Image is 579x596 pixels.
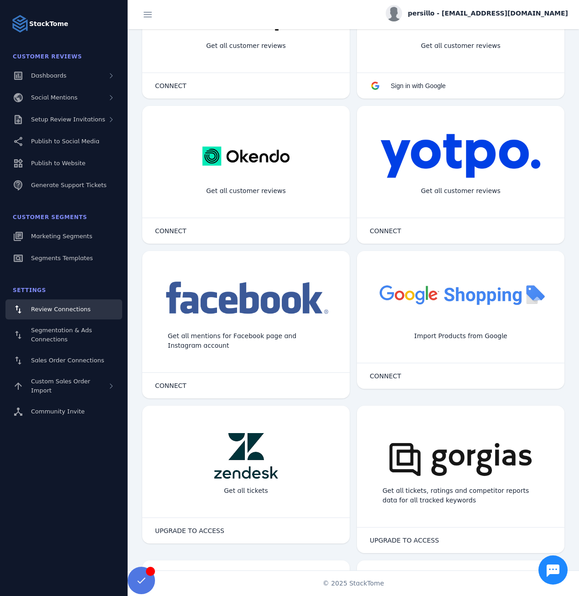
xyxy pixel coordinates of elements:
[199,179,293,203] div: Get all customer reviews
[13,287,46,293] span: Settings
[202,133,289,179] img: okendo.webp
[370,537,439,544] span: UPGRADE TO ACCESS
[31,255,93,261] span: Segments Templates
[13,53,82,60] span: Customer Reviews
[155,83,186,89] span: CONNECT
[146,77,196,95] button: CONNECT
[5,321,122,349] a: Segmentation & Ads Connections
[217,479,275,503] div: Get all tickets
[13,214,87,220] span: Customer Segments
[5,248,122,268] a: Segments Templates
[414,179,508,203] div: Get all customer reviews
[391,82,446,89] span: Sign in with Google
[361,77,455,95] button: Sign in with Google
[31,160,85,167] span: Publish to Website
[31,182,107,188] span: Generate Support Tickets
[31,94,78,101] span: Social Mentions
[155,228,186,234] span: CONNECT
[361,222,410,240] button: CONNECT
[5,153,122,173] a: Publish to Website
[407,324,514,348] div: Import Products from Google
[5,350,122,371] a: Sales Order Connections
[31,378,90,394] span: Custom Sales Order Import
[214,433,278,479] img: zendesk.png
[5,226,122,246] a: Marketing Segments
[31,306,91,313] span: Review Connections
[380,133,541,179] img: yotpo.png
[361,367,410,385] button: CONNECT
[146,222,196,240] button: CONNECT
[160,278,331,319] img: facebook.png
[370,373,401,379] span: CONNECT
[5,131,122,152] a: Publish to Social Media
[146,376,196,395] button: CONNECT
[155,528,224,534] span: UPGRADE TO ACCESS
[31,408,85,415] span: Community Invite
[31,327,92,343] span: Segmentation & Ads Connections
[375,479,546,512] div: Get all tickets, ratings and competitor reports data for all tracked keywords
[31,116,105,123] span: Setup Review Invitations
[199,34,293,58] div: Get all customer reviews
[146,522,233,540] button: UPGRADE TO ACCESS
[11,15,29,33] img: Logo image
[5,175,122,195] a: Generate Support Tickets
[31,138,99,145] span: Publish to Social Media
[5,402,122,422] a: Community Invite
[31,72,67,79] span: Dashboards
[155,382,186,389] span: CONNECT
[414,34,508,58] div: Get all customer reviews
[323,579,384,588] span: © 2025 StackTome
[370,228,401,234] span: CONNECT
[375,278,546,310] img: googleshopping.png
[29,19,68,29] strong: StackTome
[408,9,568,18] span: persillo - [EMAIL_ADDRESS][DOMAIN_NAME]
[375,433,546,478] img: gorgias.png
[5,299,122,319] a: Review Connections
[31,233,92,240] span: Marketing Segments
[31,357,104,364] span: Sales Order Connections
[160,324,331,358] div: Get all mentions for Facebook page and Instagram account
[386,5,568,21] button: persillo - [EMAIL_ADDRESS][DOMAIN_NAME]
[386,5,402,21] img: profile.jpg
[361,531,448,549] button: UPGRADE TO ACCESS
